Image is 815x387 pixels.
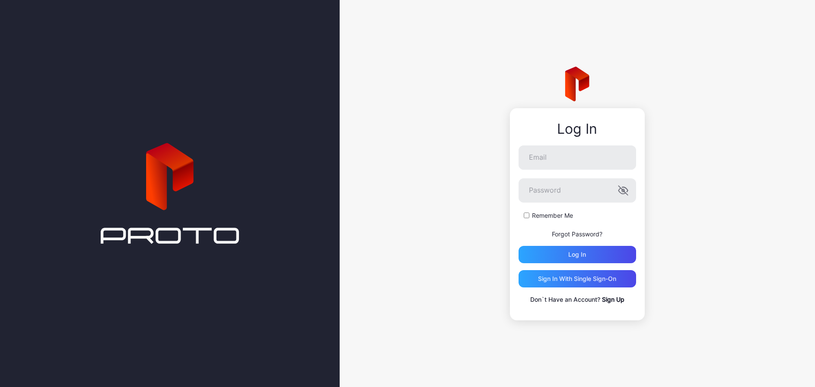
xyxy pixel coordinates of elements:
div: Log In [519,121,636,137]
button: Sign in With Single Sign-On [519,270,636,287]
input: Password [519,178,636,203]
a: Sign Up [602,296,624,303]
a: Forgot Password? [552,230,602,238]
input: Email [519,145,636,170]
label: Remember Me [532,211,573,220]
button: Password [618,185,628,196]
div: Sign in With Single Sign-On [538,275,616,282]
div: Log in [568,251,586,258]
p: Don`t Have an Account? [519,294,636,305]
button: Log in [519,246,636,263]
